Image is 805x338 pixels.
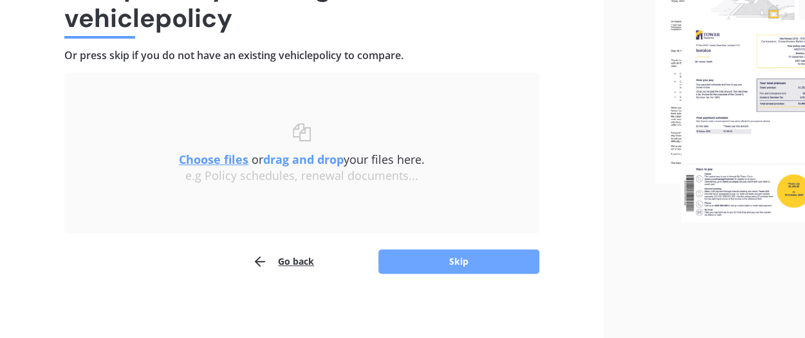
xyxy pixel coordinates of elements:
button: Go back [252,249,314,274]
b: drag and drop [263,152,344,167]
button: Skip [378,249,539,274]
u: Choose files [179,152,248,167]
h4: Or press skip if you do not have an existing vehicle policy to compare. [64,49,539,62]
div: e.g Policy schedules, renewal documents... [90,169,514,183]
span: or your files here. [179,152,425,167]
